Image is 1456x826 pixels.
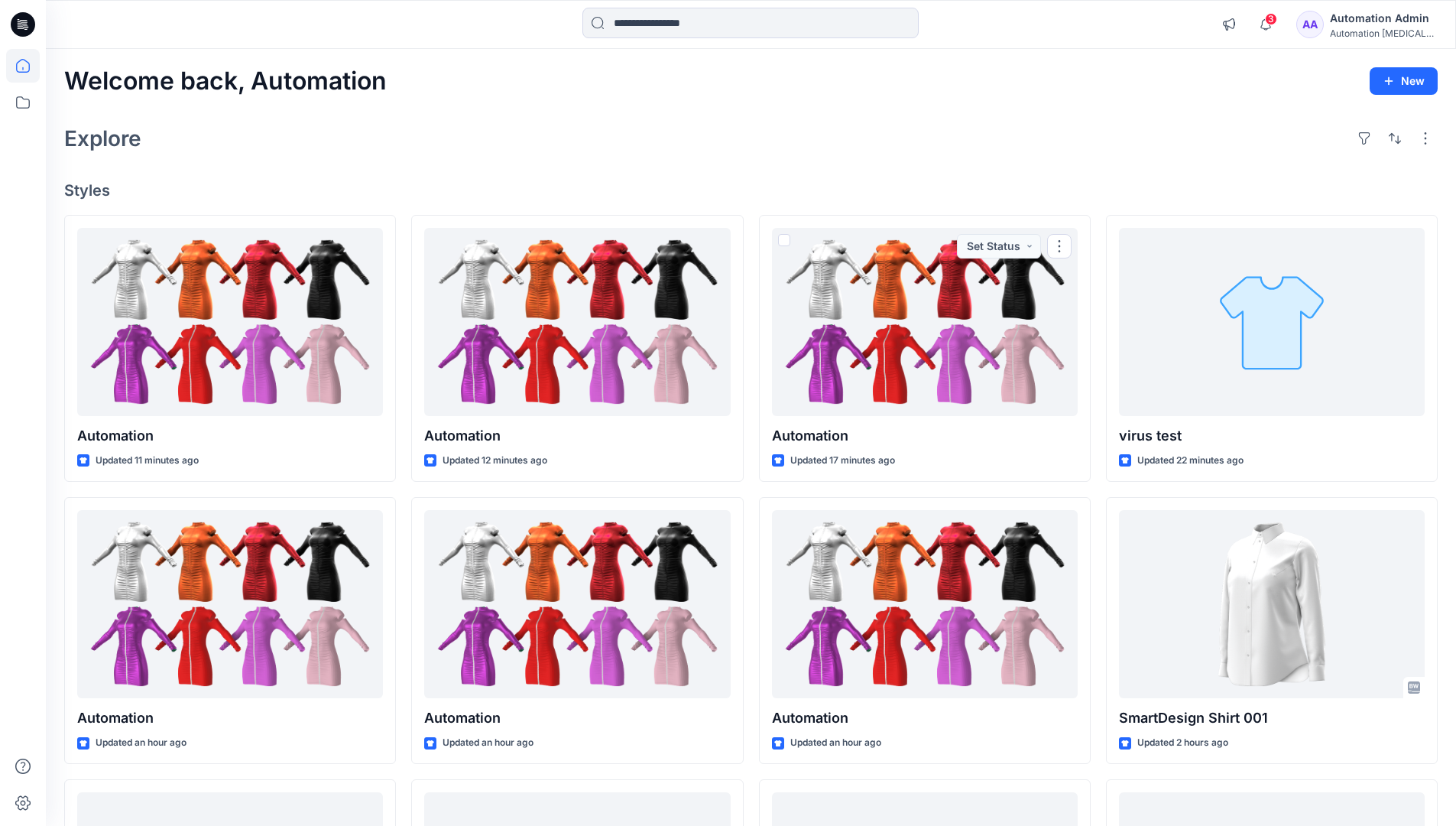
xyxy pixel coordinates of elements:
p: Updated 11 minutes ago [96,453,199,469]
p: Automation [772,425,1078,447]
p: Updated 2 hours ago [1137,735,1228,751]
h2: Explore [64,126,141,151]
a: Automation [772,510,1078,699]
p: Automation [424,707,730,729]
a: Automation [424,510,730,699]
div: Automation Admin [1330,9,1437,28]
a: Automation [424,228,730,417]
a: Automation [77,228,383,417]
p: Updated 12 minutes ago [443,453,547,469]
p: Automation [77,425,383,447]
p: Updated an hour ago [790,735,881,751]
a: Automation [77,510,383,699]
p: Updated 17 minutes ago [790,453,895,469]
p: Updated an hour ago [443,735,533,751]
p: SmartDesign Shirt 001 [1119,707,1425,729]
h4: Styles [64,181,1438,200]
button: New [1370,67,1438,95]
p: Updated an hour ago [96,735,186,751]
div: Automation [MEDICAL_DATA]... [1330,28,1437,39]
p: Updated 22 minutes ago [1137,453,1244,469]
p: Automation [772,707,1078,729]
p: Automation [77,707,383,729]
h2: Welcome back, Automation [64,67,387,96]
p: virus test [1119,425,1425,447]
span: 3 [1265,13,1277,25]
p: Automation [424,425,730,447]
a: Automation [772,228,1078,417]
div: AA [1296,11,1324,38]
a: virus test [1119,228,1425,417]
a: SmartDesign Shirt 001 [1119,510,1425,699]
